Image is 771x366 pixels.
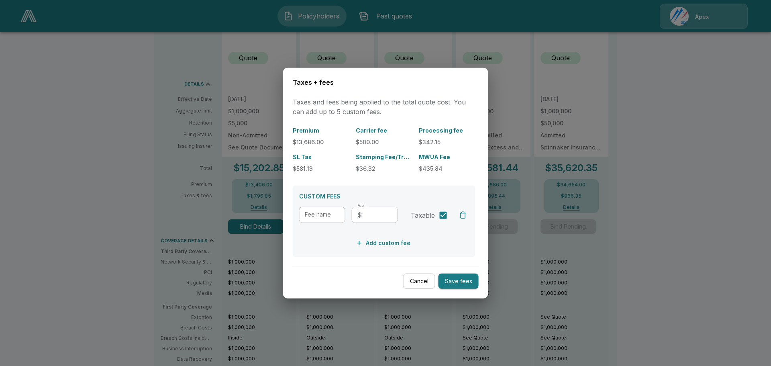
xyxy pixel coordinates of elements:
button: Cancel [403,273,435,289]
p: $ [357,210,362,220]
p: $581.13 [293,164,349,173]
p: SL Tax [293,153,349,161]
span: Taxable [411,211,435,220]
p: MWUA Fee [419,153,475,161]
p: Carrier fee [356,126,412,135]
h6: Taxes + fees [293,77,479,88]
p: $13,686.00 [293,138,349,146]
p: CUSTOM FEES [299,192,469,200]
p: Processing fee [419,126,475,135]
button: Save fees [439,273,479,289]
p: Premium [293,126,349,135]
button: Add custom fee [355,236,414,251]
p: $36.32 [356,164,412,173]
p: Stamping Fee/Transaction/Regulatory Fee [356,153,412,161]
p: $500.00 [356,138,412,146]
label: Fee [357,203,364,209]
p: Taxes and fees being applied to the total quote cost. You can add up to 5 custom fees. [293,97,479,117]
p: $342.15 [419,138,475,146]
p: $435.84 [419,164,475,173]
